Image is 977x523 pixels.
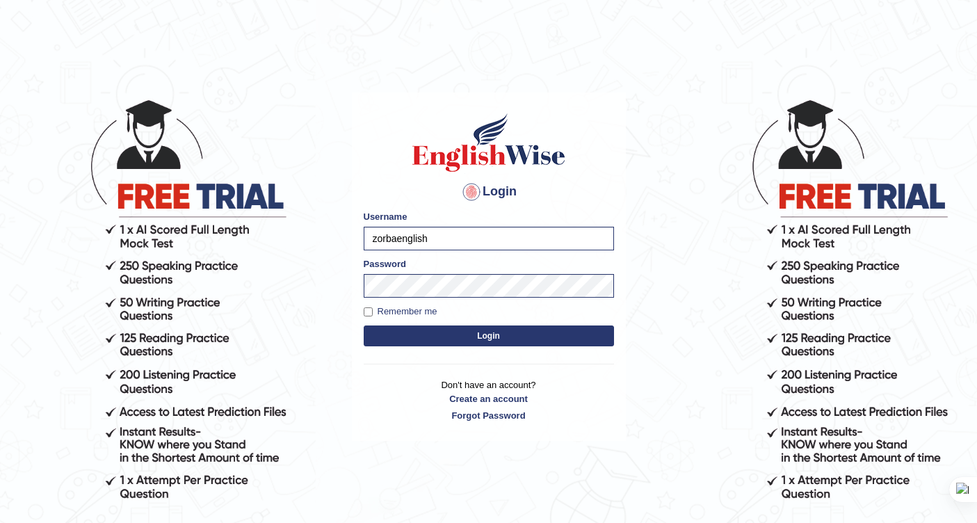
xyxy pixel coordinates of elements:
input: Remember me [364,307,373,316]
button: Login [364,325,614,346]
img: Logo of English Wise sign in for intelligent practice with AI [410,111,568,174]
a: Forgot Password [364,409,614,422]
a: Create an account [364,392,614,405]
label: Password [364,257,406,271]
label: Username [364,210,407,223]
p: Don't have an account? [364,378,614,421]
label: Remember me [364,305,437,319]
h4: Login [364,181,614,203]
